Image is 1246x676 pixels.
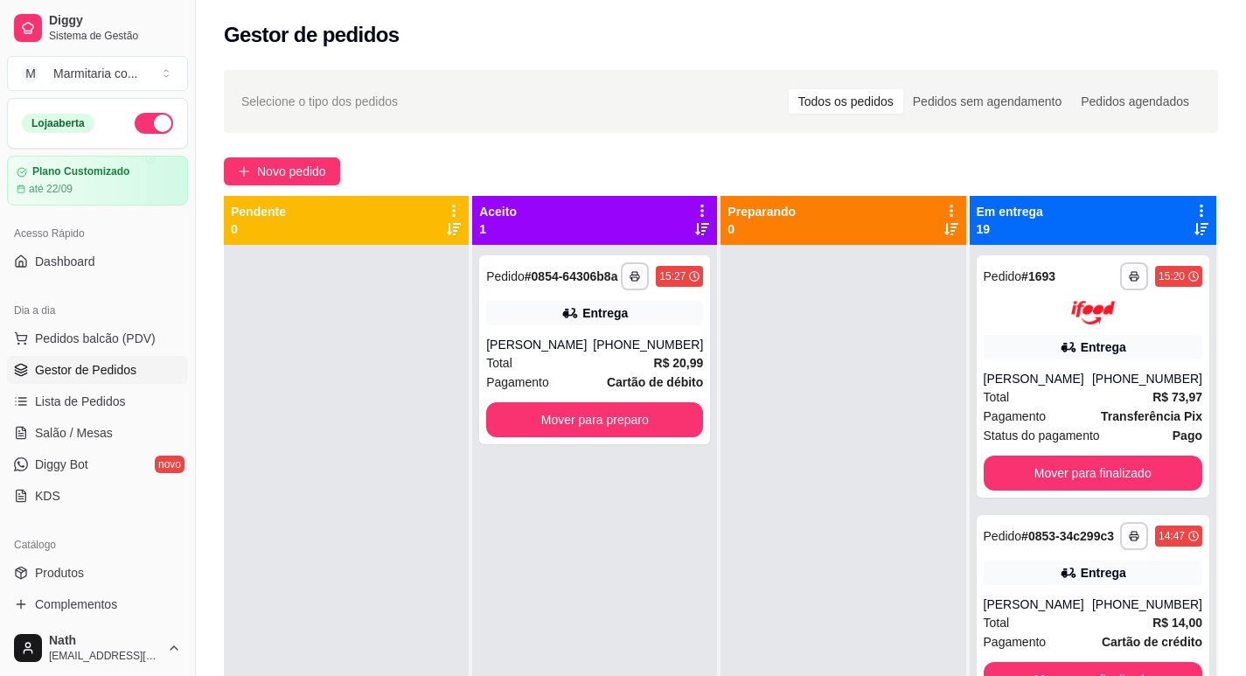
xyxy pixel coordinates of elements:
[35,456,88,473] span: Diggy Bot
[7,7,188,49] a: DiggySistema de Gestão
[984,632,1047,652] span: Pagamento
[486,353,512,373] span: Total
[582,304,628,322] div: Entrega
[1092,370,1202,387] div: [PHONE_NUMBER]
[486,269,525,283] span: Pedido
[35,253,95,270] span: Dashboard
[486,373,549,392] span: Pagamento
[29,182,73,196] article: até 22/09
[984,387,1010,407] span: Total
[35,564,84,582] span: Produtos
[35,330,156,347] span: Pedidos balcão (PDV)
[1102,635,1202,649] strong: Cartão de crédito
[1173,429,1202,443] strong: Pago
[1021,269,1055,283] strong: # 1693
[984,613,1010,632] span: Total
[49,29,181,43] span: Sistema de Gestão
[1021,529,1114,543] strong: # 0853-34c299c3
[7,56,188,91] button: Select a team
[7,627,188,669] button: Nath[EMAIL_ADDRESS][DOMAIN_NAME]
[22,114,94,133] div: Loja aberta
[977,220,1043,238] p: 19
[35,361,136,379] span: Gestor de Pedidos
[1071,301,1115,324] img: ifood
[35,596,117,613] span: Complementos
[1101,409,1202,423] strong: Transferência Pix
[727,220,796,238] p: 0
[53,65,137,82] div: Marmitaria co ...
[1081,564,1126,582] div: Entrega
[486,402,703,437] button: Mover para preparo
[7,387,188,415] a: Lista de Pedidos
[977,203,1043,220] p: Em entrega
[35,487,60,505] span: KDS
[1159,269,1185,283] div: 15:20
[231,203,286,220] p: Pendente
[241,92,398,111] span: Selecione o tipo dos pedidos
[903,89,1071,114] div: Pedidos sem agendamento
[984,426,1100,445] span: Status do pagamento
[7,324,188,352] button: Pedidos balcão (PDV)
[49,649,160,663] span: [EMAIL_ADDRESS][DOMAIN_NAME]
[35,424,113,442] span: Salão / Mesas
[984,370,1092,387] div: [PERSON_NAME]
[1159,529,1185,543] div: 14:47
[1152,616,1202,630] strong: R$ 14,00
[1071,89,1199,114] div: Pedidos agendados
[32,165,129,178] article: Plano Customizado
[231,220,286,238] p: 0
[7,296,188,324] div: Dia a dia
[654,356,704,370] strong: R$ 20,99
[7,220,188,247] div: Acesso Rápido
[7,156,188,206] a: Plano Customizadoaté 22/09
[7,482,188,510] a: KDS
[984,269,1022,283] span: Pedido
[479,203,517,220] p: Aceito
[7,247,188,275] a: Dashboard
[1092,596,1202,613] div: [PHONE_NUMBER]
[7,450,188,478] a: Diggy Botnovo
[224,157,340,185] button: Novo pedido
[479,220,517,238] p: 1
[1081,338,1126,356] div: Entrega
[789,89,903,114] div: Todos os pedidos
[984,407,1047,426] span: Pagamento
[607,375,703,389] strong: Cartão de débito
[22,65,39,82] span: M
[7,590,188,618] a: Complementos
[486,336,593,353] div: [PERSON_NAME]
[984,529,1022,543] span: Pedido
[984,456,1203,491] button: Mover para finalizado
[257,162,326,181] span: Novo pedido
[7,559,188,587] a: Produtos
[49,13,181,29] span: Diggy
[238,165,250,178] span: plus
[35,393,126,410] span: Lista de Pedidos
[7,531,188,559] div: Catálogo
[984,596,1092,613] div: [PERSON_NAME]
[7,356,188,384] a: Gestor de Pedidos
[1152,390,1202,404] strong: R$ 73,97
[727,203,796,220] p: Preparando
[593,336,703,353] div: [PHONE_NUMBER]
[7,419,188,447] a: Salão / Mesas
[135,113,173,134] button: Alterar Status
[49,633,160,649] span: Nath
[525,269,618,283] strong: # 0854-64306b8a
[659,269,686,283] div: 15:27
[224,21,400,49] h2: Gestor de pedidos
